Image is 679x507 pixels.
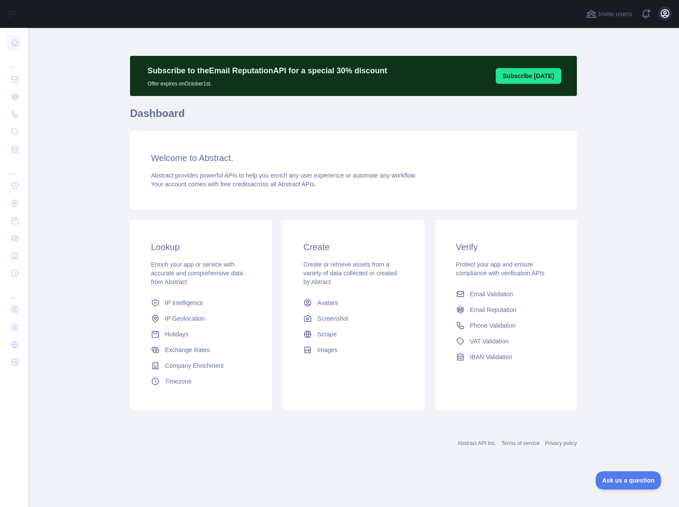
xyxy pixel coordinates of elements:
[300,342,407,358] a: Images
[300,326,407,342] a: Scrape
[470,290,513,298] span: Email Validation
[147,77,387,87] p: Offer expires on October 1st.
[453,333,559,349] a: VAT Validation
[470,305,517,314] span: Email Reputation
[7,283,21,300] div: ...
[470,353,512,361] span: IBAN Validation
[453,349,559,365] a: IBAN Validation
[147,311,254,326] a: IP Geolocation
[458,440,497,446] a: Abstract API Inc.
[147,358,254,373] a: Company Enrichment
[151,172,417,179] span: Abstract provides powerful APIs to help you enrich any user experience or automate any workflow.
[165,346,210,354] span: Exchange Rates
[545,440,577,446] a: Privacy policy
[147,295,254,311] a: IP Intelligence
[151,152,556,164] h3: Welcome to Abstract.
[598,9,632,19] span: Invite users
[151,181,316,188] span: Your account comes with across all Abstract APIs.
[317,330,336,339] span: Scrape
[300,295,407,311] a: Avatars
[453,286,559,302] a: Email Validation
[165,314,205,323] span: IP Geolocation
[151,261,243,285] span: Enrich your app or service with accurate and comprehensive data from Abstract
[165,377,192,386] span: Timezone
[584,7,634,21] button: Invite users
[456,261,545,277] span: Protect your app and ensure compliance with verification APIs
[303,261,397,285] span: Create or retrieve assets from a variety of data collected or created by Abtract
[303,241,403,253] h3: Create
[317,298,338,307] span: Avatars
[453,318,559,333] a: Phone Validation
[147,326,254,342] a: Holidays
[165,330,189,339] span: Holidays
[470,337,509,346] span: VAT Validation
[165,361,224,370] span: Company Enrichment
[456,241,556,253] h3: Verify
[596,471,662,490] iframe: Toggle Customer Support
[165,298,203,307] span: IP Intelligence
[220,181,250,188] span: free credits
[317,314,348,323] span: Screenshot
[130,106,577,127] h1: Dashboard
[300,311,407,326] a: Screenshot
[151,241,251,253] h3: Lookup
[147,65,387,77] p: Subscribe to the Email Reputation API for a special 30 % discount
[147,342,254,358] a: Exchange Rates
[453,302,559,318] a: Email Reputation
[496,68,561,84] button: Subscribe [DATE]
[470,321,516,330] span: Phone Validation
[317,346,337,354] span: Images
[7,52,21,70] div: ...
[147,373,254,389] a: Timezone
[501,440,539,446] a: Terms of service
[7,159,21,176] div: ...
